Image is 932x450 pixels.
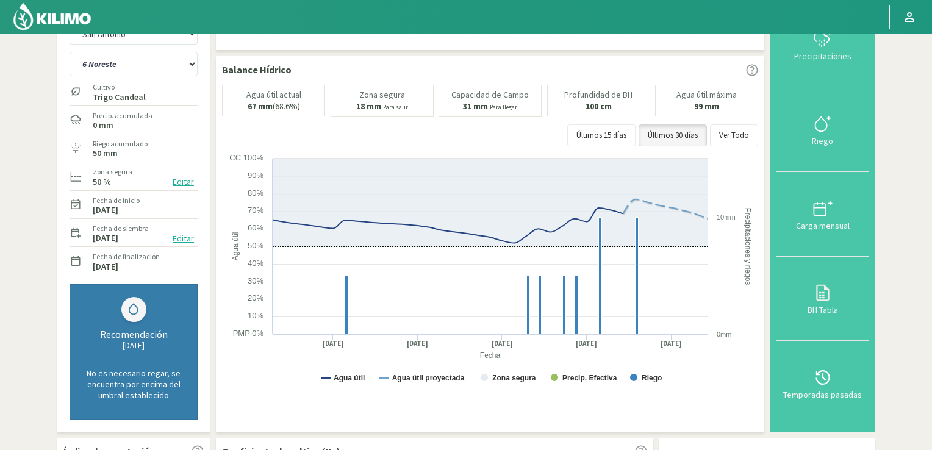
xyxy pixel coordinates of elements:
text: Zona segura [492,374,536,382]
button: BH Tabla [776,257,869,341]
button: Últimos 30 días [639,124,707,146]
text: 70% [248,205,263,215]
text: 10% [248,311,263,320]
text: PMP 0% [233,329,264,338]
text: [DATE] [407,339,428,348]
label: Fecha de inicio [93,195,140,206]
label: [DATE] [93,234,118,242]
text: Riego [642,374,662,382]
div: Recomendación [82,328,185,340]
text: 20% [248,293,263,302]
div: BH Tabla [780,305,865,314]
p: Zona segura [359,90,405,99]
img: Kilimo [12,2,92,31]
b: 18 mm [356,101,381,112]
b: 31 mm [463,101,488,112]
text: 50% [248,241,263,250]
p: No es necesario regar, se encuentra por encima del umbral establecido [82,368,185,401]
text: Fecha [480,351,501,360]
label: Trigo Candeal [93,93,146,101]
text: 40% [248,259,263,268]
b: 100 cm [586,101,612,112]
label: Fecha de siembra [93,223,149,234]
text: [DATE] [661,339,682,348]
text: Agua útil [334,374,365,382]
label: Fecha de finalización [93,251,160,262]
label: 50 mm [93,149,118,157]
label: Zona segura [93,166,132,177]
text: 30% [248,276,263,285]
text: [DATE] [492,339,513,348]
text: [DATE] [323,339,344,348]
label: Cultivo [93,82,146,93]
div: Carga mensual [780,221,865,230]
p: (68.6%) [248,102,300,111]
text: Agua útil [231,232,240,260]
label: [DATE] [93,263,118,271]
button: Precipitaciones [776,2,869,87]
text: 10mm [717,213,736,221]
text: 90% [248,171,263,180]
text: [DATE] [576,339,597,348]
label: Riego acumulado [93,138,148,149]
button: Riego [776,87,869,172]
button: Carga mensual [776,172,869,257]
p: Balance Hídrico [222,62,292,77]
text: Agua útil proyectada [392,374,465,382]
small: Para llegar [490,103,517,111]
p: Capacidad de Campo [451,90,529,99]
text: CC 100% [229,153,263,162]
label: [DATE] [93,206,118,214]
text: 80% [248,188,263,198]
label: 50 % [93,178,111,186]
button: Editar [169,232,198,246]
div: Riego [780,137,865,145]
text: Precip. Efectiva [562,374,617,382]
label: 0 mm [93,121,113,129]
b: 67 mm [248,101,273,112]
text: Precipitaciones y riegos [744,207,752,285]
button: Ver Todo [710,124,758,146]
b: 99 mm [694,101,719,112]
button: Editar [169,175,198,189]
label: Precip. acumulada [93,110,152,121]
text: 60% [248,223,263,232]
button: Últimos 15 días [567,124,636,146]
small: Para salir [383,103,408,111]
p: Profundidad de BH [564,90,633,99]
p: Agua útil actual [246,90,301,99]
div: Temporadas pasadas [780,390,865,399]
button: Temporadas pasadas [776,341,869,426]
div: Precipitaciones [780,52,865,60]
p: Agua útil máxima [676,90,737,99]
text: 0mm [717,330,731,338]
div: [DATE] [82,340,185,351]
